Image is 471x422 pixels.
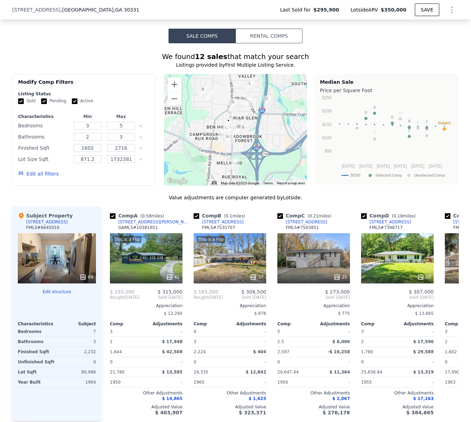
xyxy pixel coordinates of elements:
div: Finished Sqft [18,347,55,357]
span: ( miles) [221,214,248,219]
div: Appreciation [361,303,434,309]
div: Adjusted Value [277,404,350,410]
span: $ 403,907 [155,410,182,415]
div: FMLS # 6645010 [26,225,59,230]
text: [DATE] [342,164,355,169]
div: - [148,327,182,336]
div: Other Adjustments [194,390,266,396]
button: Clear [139,147,142,150]
span: 2,224 [194,349,205,354]
span: 0 [110,360,113,364]
span: 1,780 [361,349,373,354]
span: 0.58 [142,214,151,219]
div: Bathrooms [18,132,69,142]
span: $ 1,625 [249,396,266,401]
div: 80,986 [58,367,96,377]
a: [STREET_ADDRESS] [277,219,327,225]
span: 3 [445,329,448,334]
div: [DATE] [110,295,139,300]
span: $ 12,284 [164,311,182,316]
div: 1964 [58,377,96,387]
div: [STREET_ADDRESS] [202,219,244,225]
div: Max [106,114,136,119]
div: - [148,377,182,387]
div: Appreciation [110,303,182,309]
div: 2 [361,337,396,347]
div: Median Sale [320,79,454,86]
button: Show Options [445,3,459,17]
a: [STREET_ADDRESS][PERSON_NAME] [110,219,191,225]
div: Adjusted Value [194,404,266,410]
a: Report a map error [277,181,305,185]
div: We found that match your search [12,52,459,61]
text: D [365,110,367,114]
span: 21,780 [110,370,125,375]
div: Comp C [277,212,334,219]
div: - [148,357,182,367]
div: 37 [250,274,263,281]
div: - [231,327,266,336]
text: G [425,127,428,132]
span: $ 315,000 [158,289,182,295]
text: 30331 [350,173,361,178]
span: $ 13,865 [415,311,434,316]
div: 1955 [361,377,396,387]
button: Clear [139,125,142,127]
text: $100 [322,135,332,140]
text: [DATE] [394,164,407,169]
span: 0 [194,360,196,364]
div: Price per Square Foot [320,86,454,95]
div: [STREET_ADDRESS] [26,219,68,225]
button: Edit structure [18,289,96,295]
span: $ 14,865 [162,396,182,401]
span: $350,000 [381,7,406,13]
input: Active [72,98,77,104]
div: 2143 Barge Rd SW [226,114,233,126]
span: $ 13,585 [162,370,182,375]
label: Active [72,98,93,104]
span: Sold [DATE] [277,295,350,300]
div: Comp [194,321,230,327]
div: 2,232 [58,347,96,357]
div: A chart. [320,95,454,183]
div: 3462 Creighton Rd SW [245,96,252,108]
div: FMLS # 7398717 [369,225,403,230]
span: $ 273,000 [325,289,350,295]
span: ( miles) [305,214,334,219]
text: J [374,131,376,135]
span: Bought [110,295,125,300]
span: $ 11,364 [329,370,350,375]
span: 17,990.28 [445,370,466,375]
div: 41 [166,274,180,281]
text: [DATE] [359,164,373,169]
span: 1,602 [445,349,457,354]
div: [STREET_ADDRESS][PERSON_NAME] [118,219,191,225]
div: [DATE] [194,295,223,300]
div: Listings provided by First Multiple Listing Service . [12,61,459,68]
div: 3 [58,337,96,347]
button: Zoom out [167,92,181,106]
span: Sold [DATE] [139,295,182,300]
span: $ 29,588 [413,349,434,354]
div: Min [72,114,103,119]
div: Adjustments [397,321,434,327]
text: $250 [322,95,332,100]
span: 20,647.44 [277,370,299,375]
div: 2165 Barge Rd SW [225,117,232,129]
strong: 12 sales [195,52,227,61]
div: Listing Status [18,91,150,97]
span: Sold [DATE] [361,295,434,300]
text: Unselected Comp [414,173,445,178]
input: Pending [41,98,47,104]
span: 4 [194,329,196,334]
img: Google [166,177,189,186]
span: 0 [361,360,364,364]
button: SAVE [415,3,439,16]
div: 2 [110,337,145,347]
span: $ 308,500 [241,289,266,295]
text: E [391,115,394,119]
div: Adjustments [230,321,266,327]
div: Comp [361,321,397,327]
span: $ 384,665 [406,410,434,415]
text: Subject [438,121,451,125]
